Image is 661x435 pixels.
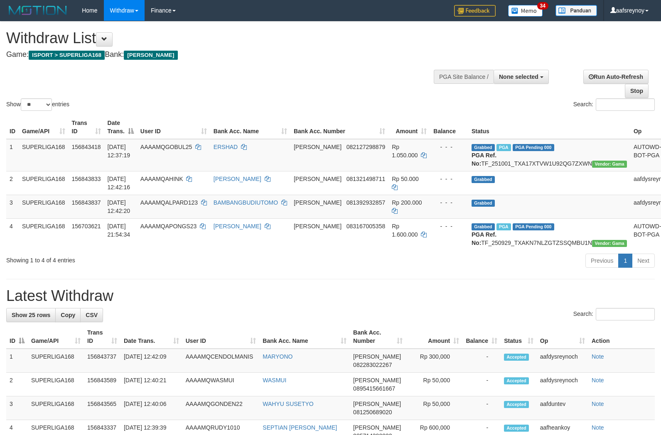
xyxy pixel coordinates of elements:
span: CSV [86,312,98,318]
td: SUPERLIGA168 [19,171,69,195]
label: Show entries [6,98,69,111]
a: Note [592,353,604,360]
td: 2 [6,171,19,195]
span: 34 [537,2,548,10]
a: WASMUI [263,377,286,384]
span: [PERSON_NAME] [294,144,342,150]
td: 3 [6,396,28,420]
td: 1 [6,139,19,171]
h4: Game: Bank: [6,51,432,59]
span: Copy 083167005358 to clipboard [346,223,385,230]
th: Status: activate to sort column ascending [501,325,537,349]
td: AAAAMQGONDEN22 [182,396,260,420]
th: Op: activate to sort column ascending [537,325,588,349]
td: [DATE] 12:40:21 [120,373,182,396]
span: AAAAMQALPARD123 [140,199,198,206]
td: 156843565 [84,396,120,420]
div: - - - [433,143,465,151]
th: Balance [430,115,468,139]
div: PGA Site Balance / [434,70,494,84]
span: Grabbed [472,144,495,151]
span: Marked by aafchhiseyha [496,223,511,230]
span: None selected [499,73,538,80]
a: Run Auto-Refresh [583,70,649,84]
a: [PERSON_NAME] [214,223,261,230]
span: Accepted [504,425,529,432]
td: SUPERLIGA168 [19,139,69,171]
label: Search: [573,98,655,111]
td: SUPERLIGA168 [28,396,84,420]
img: Button%20Memo.svg [508,5,543,17]
span: [DATE] 12:42:16 [108,176,130,191]
span: Rp 1.600.000 [392,223,418,238]
a: [PERSON_NAME] [214,176,261,182]
h1: Withdraw List [6,30,432,46]
span: PGA Pending [513,144,554,151]
td: SUPERLIGA168 [28,349,84,373]
span: Accepted [504,401,529,408]
span: 156703621 [72,223,101,230]
th: Game/API: activate to sort column ascending [19,115,69,139]
span: Grabbed [472,223,495,230]
a: Note [592,424,604,431]
th: Date Trans.: activate to sort column descending [104,115,137,139]
div: - - - [433,222,465,230]
th: Bank Acc. Name: activate to sort column ascending [210,115,290,139]
a: CSV [80,308,103,322]
a: Previous [585,254,619,268]
span: AAAAMQAPONGS23 [140,223,197,230]
td: 156843737 [84,349,120,373]
td: Rp 300,000 [406,349,462,373]
a: ERSHAD [214,144,238,150]
th: ID [6,115,19,139]
td: Rp 50,000 [406,396,462,420]
span: [DATE] 21:54:34 [108,223,130,238]
a: BAMBANGBUDIUTOMO [214,199,278,206]
img: Feedback.jpg [454,5,496,17]
span: [PERSON_NAME] [294,223,342,230]
a: Note [592,401,604,407]
span: Rp 1.050.000 [392,144,418,159]
span: Copy 081321498711 to clipboard [346,176,385,182]
span: Accepted [504,354,529,361]
span: ISPORT > SUPERLIGA168 [29,51,105,60]
span: [PERSON_NAME] [294,176,342,182]
span: AAAAMQGOBUL25 [140,144,192,150]
img: panduan.png [555,5,597,16]
td: - [462,373,501,396]
span: Accepted [504,377,529,384]
th: User ID: activate to sort column ascending [182,325,260,349]
td: [DATE] 12:40:06 [120,396,182,420]
label: Search: [573,308,655,320]
span: Copy 082283022267 to clipboard [353,362,392,368]
span: Marked by aafheankoy [496,144,511,151]
div: - - - [433,198,465,207]
b: PGA Ref. No: [472,231,496,246]
th: Bank Acc. Number: activate to sort column ascending [290,115,388,139]
td: SUPERLIGA168 [19,195,69,218]
span: Copy [61,312,75,318]
span: Grabbed [472,176,495,183]
td: aafdysreynoch [537,349,588,373]
th: ID: activate to sort column descending [6,325,28,349]
th: Trans ID: activate to sort column ascending [69,115,104,139]
th: User ID: activate to sort column ascending [137,115,210,139]
input: Search: [596,308,655,320]
td: AAAAMQCENDOLMANIS [182,349,260,373]
a: WAHYU SUSETYO [263,401,313,407]
span: PGA Pending [513,223,554,230]
a: SEPTIAN [PERSON_NAME] [263,424,337,431]
a: Stop [625,84,649,98]
td: aafdysreynoch [537,373,588,396]
th: Balance: activate to sort column ascending [462,325,501,349]
img: MOTION_logo.png [6,4,69,17]
div: Showing 1 to 4 of 4 entries [6,253,269,264]
td: aafduntev [537,396,588,420]
a: 1 [618,254,632,268]
td: TF_251001_TXA17XTVW1U92QG7ZXWN [468,139,630,171]
span: [PERSON_NAME] [353,353,401,360]
a: Copy [55,308,81,322]
td: Rp 50,000 [406,373,462,396]
td: 3 [6,195,19,218]
td: 4 [6,218,19,250]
